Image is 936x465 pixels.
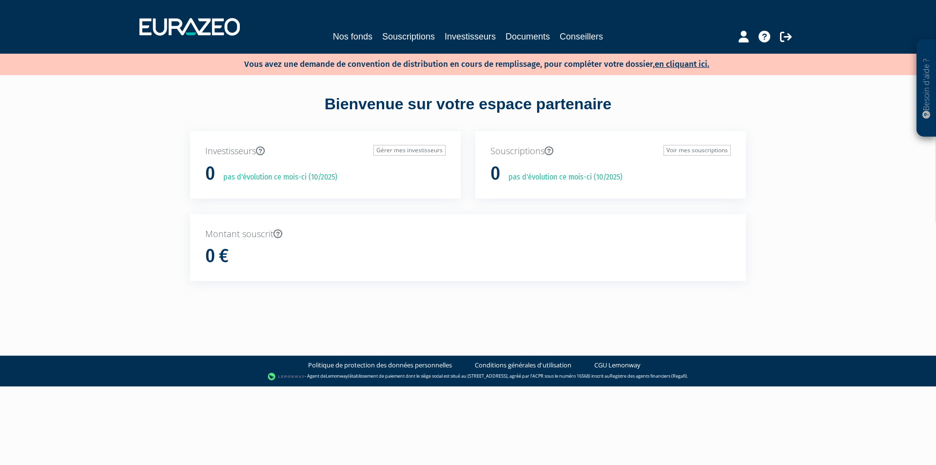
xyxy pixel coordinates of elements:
p: Besoin d'aide ? [921,44,932,132]
p: Souscriptions [490,145,731,158]
a: CGU Lemonway [594,361,641,370]
p: pas d'évolution ce mois-ci (10/2025) [216,172,337,183]
h1: 0 [205,163,215,184]
a: Souscriptions [382,30,435,43]
img: 1732889491-logotype_eurazeo_blanc_rvb.png [139,18,240,36]
h1: 0 € [205,246,229,266]
p: Montant souscrit [205,228,731,241]
p: Vous avez une demande de convention de distribution en cours de remplissage, pour compléter votre... [216,56,709,70]
a: Conseillers [560,30,603,43]
a: Gérer mes investisseurs [373,145,446,156]
a: Investisseurs [445,30,496,43]
a: en cliquant ici. [655,59,709,69]
img: logo-lemonway.png [268,372,305,382]
p: pas d'évolution ce mois-ci (10/2025) [502,172,623,183]
div: - Agent de (établissement de paiement dont le siège social est situé au [STREET_ADDRESS], agréé p... [10,372,926,382]
p: Investisseurs [205,145,446,158]
div: Bienvenue sur votre espace partenaire [183,93,753,131]
a: Lemonway [326,373,348,380]
a: Voir mes souscriptions [663,145,731,156]
a: Registre des agents financiers (Regafi) [610,373,687,380]
h1: 0 [490,163,500,184]
a: Conditions générales d'utilisation [475,361,571,370]
a: Documents [506,30,550,43]
a: Nos fonds [333,30,372,43]
a: Politique de protection des données personnelles [308,361,452,370]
